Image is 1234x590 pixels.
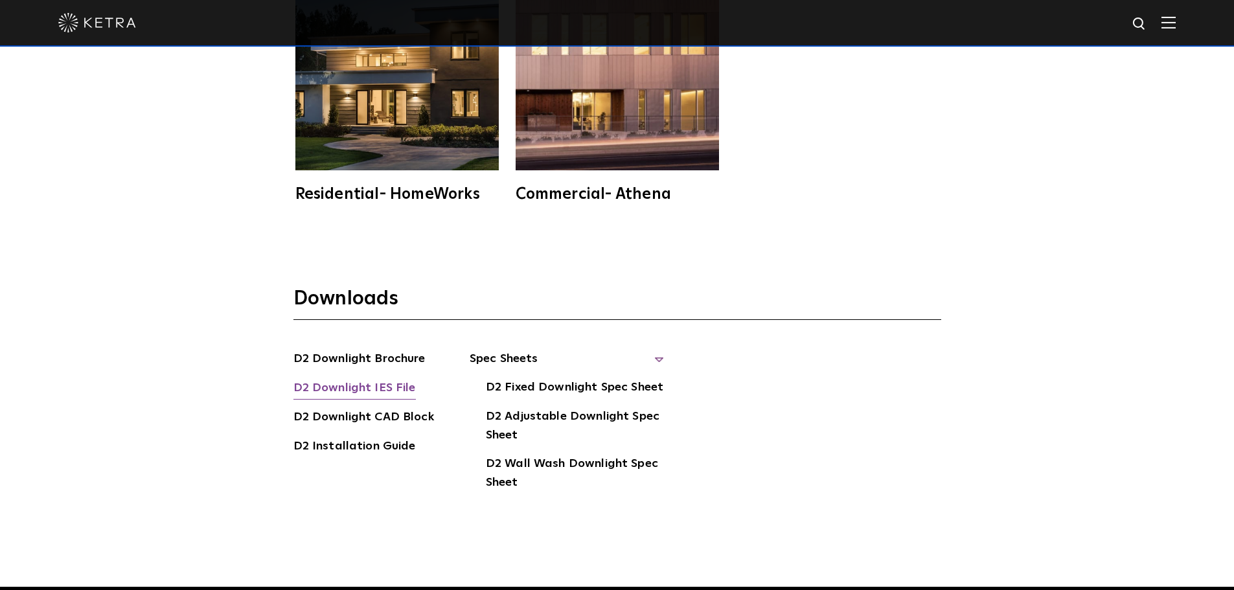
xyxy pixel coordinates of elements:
[58,13,136,32] img: ketra-logo-2019-white
[1132,16,1148,32] img: search icon
[486,407,664,447] a: D2 Adjustable Downlight Spec Sheet
[293,437,416,458] a: D2 Installation Guide
[293,286,941,320] h3: Downloads
[486,455,664,494] a: D2 Wall Wash Downlight Spec Sheet
[295,187,499,202] div: Residential- HomeWorks
[470,350,664,378] span: Spec Sheets
[486,378,663,399] a: D2 Fixed Downlight Spec Sheet
[1161,16,1176,28] img: Hamburger%20Nav.svg
[293,379,416,400] a: D2 Downlight IES File
[293,408,434,429] a: D2 Downlight CAD Block
[516,187,719,202] div: Commercial- Athena
[293,350,426,370] a: D2 Downlight Brochure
